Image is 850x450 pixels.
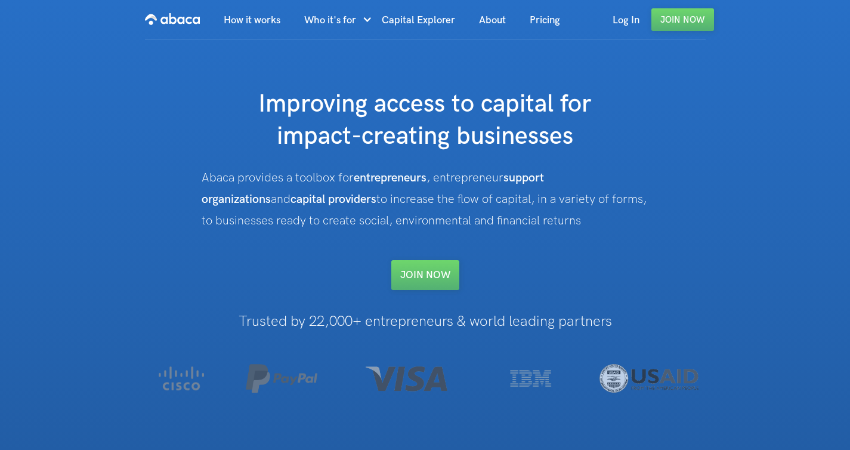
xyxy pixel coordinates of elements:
h1: Improving access to capital for impact-creating businesses [187,88,664,153]
a: Join Now [651,8,714,31]
strong: entrepreneurs [354,171,426,185]
h1: Trusted by 22,000+ entrepreneurs & world leading partners [128,314,723,329]
div: Abaca provides a toolbox for , entrepreneur and to increase the flow of capital, in a variety of ... [202,167,649,232]
a: Join NOW [391,260,459,290]
img: Abaca logo [145,10,200,29]
strong: capital providers [290,192,376,206]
